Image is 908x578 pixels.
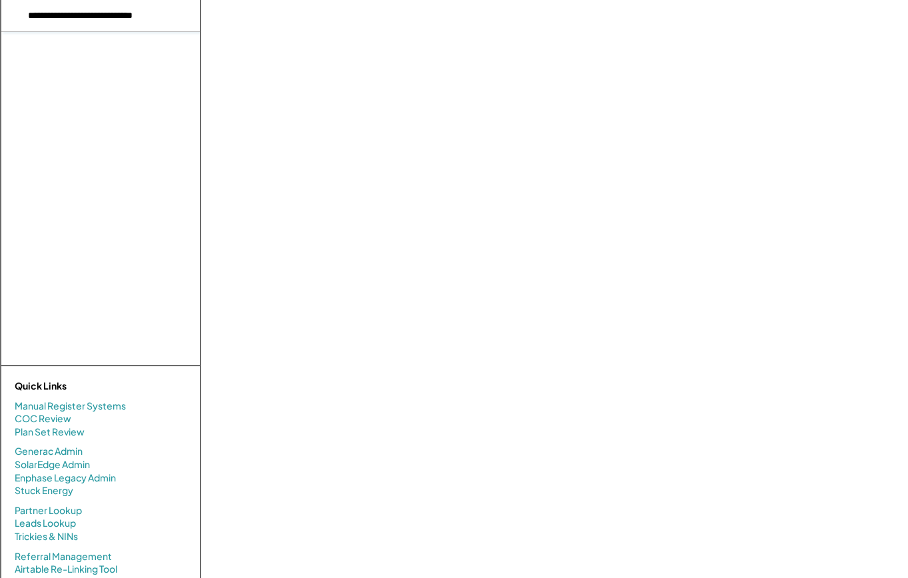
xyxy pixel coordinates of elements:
[15,550,112,563] a: Referral Management
[15,504,82,517] a: Partner Lookup
[15,400,126,413] a: Manual Register Systems
[15,517,76,530] a: Leads Lookup
[15,426,85,439] a: Plan Set Review
[15,412,71,426] a: COC Review
[15,445,83,458] a: Generac Admin
[15,380,148,393] div: Quick Links
[15,530,78,543] a: Trickies & NINs
[15,471,116,485] a: Enphase Legacy Admin
[15,484,73,497] a: Stuck Energy
[15,458,90,471] a: SolarEdge Admin
[15,563,117,576] a: Airtable Re-Linking Tool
